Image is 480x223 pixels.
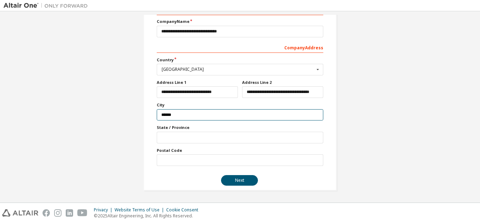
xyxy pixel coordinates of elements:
div: [GEOGRAPHIC_DATA] [162,67,314,72]
div: Privacy [94,207,115,213]
label: Address Line 2 [242,80,323,85]
label: Company Name [157,19,323,24]
img: linkedin.svg [66,209,73,217]
img: altair_logo.svg [2,209,38,217]
label: Country [157,57,323,63]
img: instagram.svg [54,209,61,217]
img: Altair One [4,2,91,9]
div: Website Terms of Use [115,207,166,213]
p: © 2025 Altair Engineering, Inc. All Rights Reserved. [94,213,202,219]
img: facebook.svg [43,209,50,217]
label: Postal Code [157,148,323,153]
div: Cookie Consent [166,207,202,213]
button: Next [221,175,258,186]
div: Company Address [157,42,323,53]
label: Address Line 1 [157,80,238,85]
label: City [157,102,323,108]
label: State / Province [157,125,323,130]
img: youtube.svg [77,209,87,217]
